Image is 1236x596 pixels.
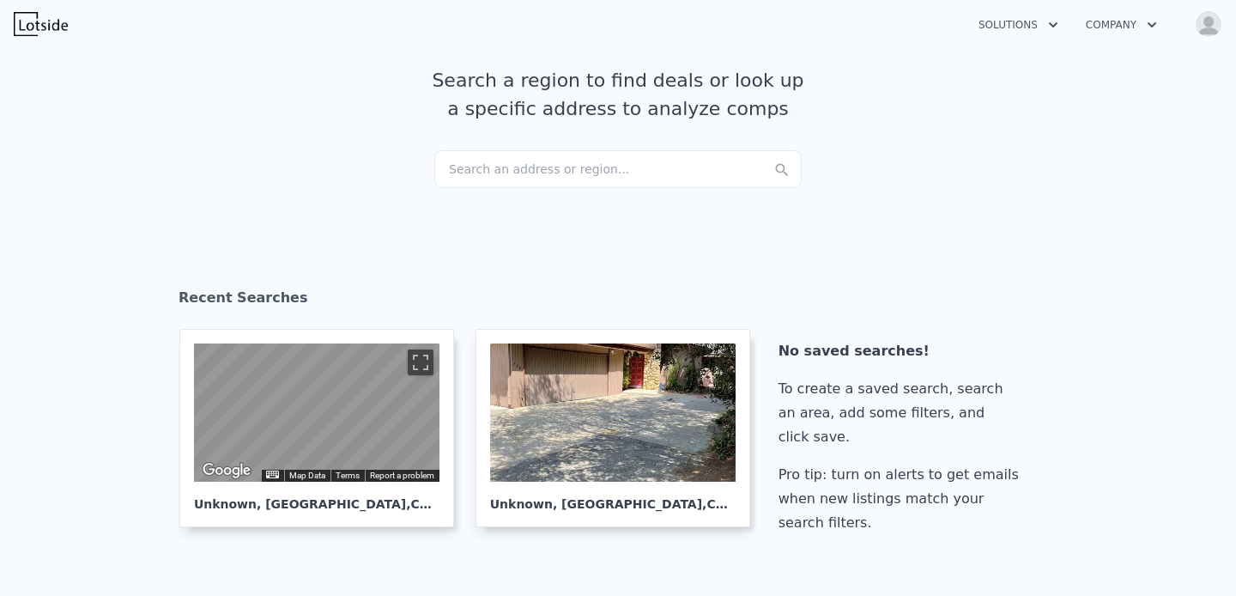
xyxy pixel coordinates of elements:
[179,329,468,527] a: Map Unknown, [GEOGRAPHIC_DATA],CA 90045
[490,482,736,513] div: Unknown , [GEOGRAPHIC_DATA]
[289,470,325,482] button: Map Data
[198,459,255,482] a: Open this area in Google Maps (opens a new window)
[194,344,439,482] div: Street View
[194,344,439,482] div: Map
[336,471,360,480] a: Terms (opens in new tab)
[426,66,810,123] div: Search a region to find deals or look up a specific address to analyze comps
[1195,10,1222,38] img: avatar
[406,497,475,511] span: , CA 90045
[779,377,1026,449] div: To create a saved search, search an area, add some filters, and click save.
[476,329,764,527] a: Unknown, [GEOGRAPHIC_DATA],CA 90049
[965,9,1072,40] button: Solutions
[266,471,278,478] button: Keyboard shortcuts
[779,339,1026,363] div: No saved searches!
[198,459,255,482] img: Google
[434,150,802,188] div: Search an address or region...
[779,463,1026,535] div: Pro tip: turn on alerts to get emails when new listings match your search filters.
[179,274,1057,329] div: Recent Searches
[408,350,433,375] button: Toggle fullscreen view
[1072,9,1171,40] button: Company
[14,12,68,36] img: Lotside
[194,482,439,513] div: Unknown , [GEOGRAPHIC_DATA]
[702,497,771,511] span: , CA 90049
[370,471,434,480] a: Report a problem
